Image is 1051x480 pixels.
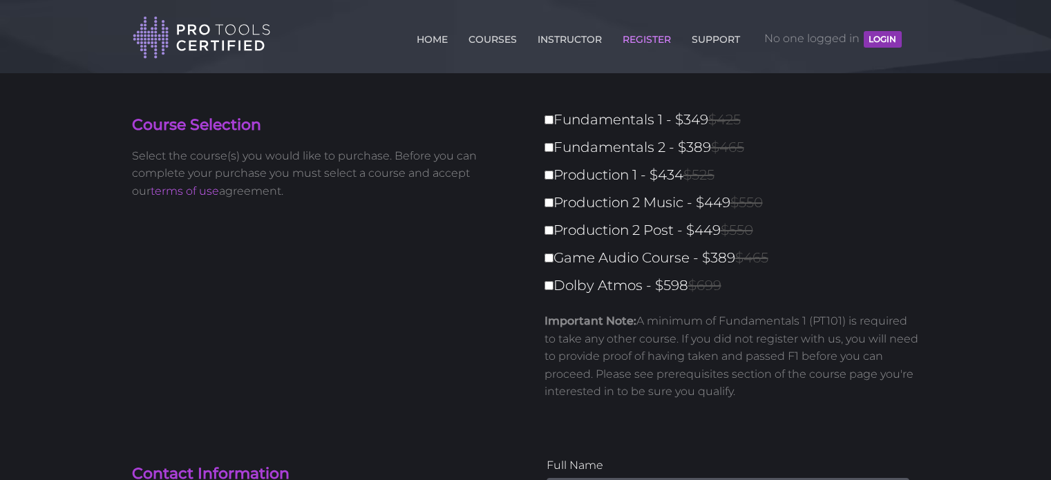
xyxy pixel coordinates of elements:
[708,111,741,128] span: $425
[864,31,901,48] button: LOGIN
[735,249,768,266] span: $465
[545,253,553,262] input: Game Audio Course - $389$465
[534,26,605,48] a: INSTRUCTOR
[545,135,928,160] label: Fundamentals 2 - $389
[545,226,553,235] input: Production 2 Post - $449$550
[545,198,553,207] input: Production 2 Music - $449$550
[688,277,721,294] span: $699
[688,26,744,48] a: SUPPORT
[547,457,909,474] label: Full Name
[545,218,928,242] label: Production 2 Post - $449
[764,18,901,59] span: No one logged in
[545,143,553,152] input: Fundamentals 2 - $389$465
[619,26,674,48] a: REGISTER
[545,246,928,270] label: Game Audio Course - $389
[730,194,763,211] span: $550
[132,115,515,136] h4: Course Selection
[465,26,520,48] a: COURSES
[711,139,744,155] span: $465
[545,281,553,290] input: Dolby Atmos - $598$699
[721,222,753,238] span: $550
[545,171,553,180] input: Production 1 - $434$525
[545,115,553,124] input: Fundamentals 1 - $349$425
[132,147,515,200] p: Select the course(s) you would like to purchase. Before you can complete your purchase you must s...
[545,108,928,132] label: Fundamentals 1 - $349
[151,184,219,198] a: terms of use
[413,26,451,48] a: HOME
[683,166,714,183] span: $525
[545,163,928,187] label: Production 1 - $434
[545,314,636,327] strong: Important Note:
[545,191,928,215] label: Production 2 Music - $449
[545,273,928,298] label: Dolby Atmos - $598
[133,15,271,60] img: Pro Tools Certified Logo
[545,312,920,401] p: A minimum of Fundamentals 1 (PT101) is required to take any other course. If you did not register...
